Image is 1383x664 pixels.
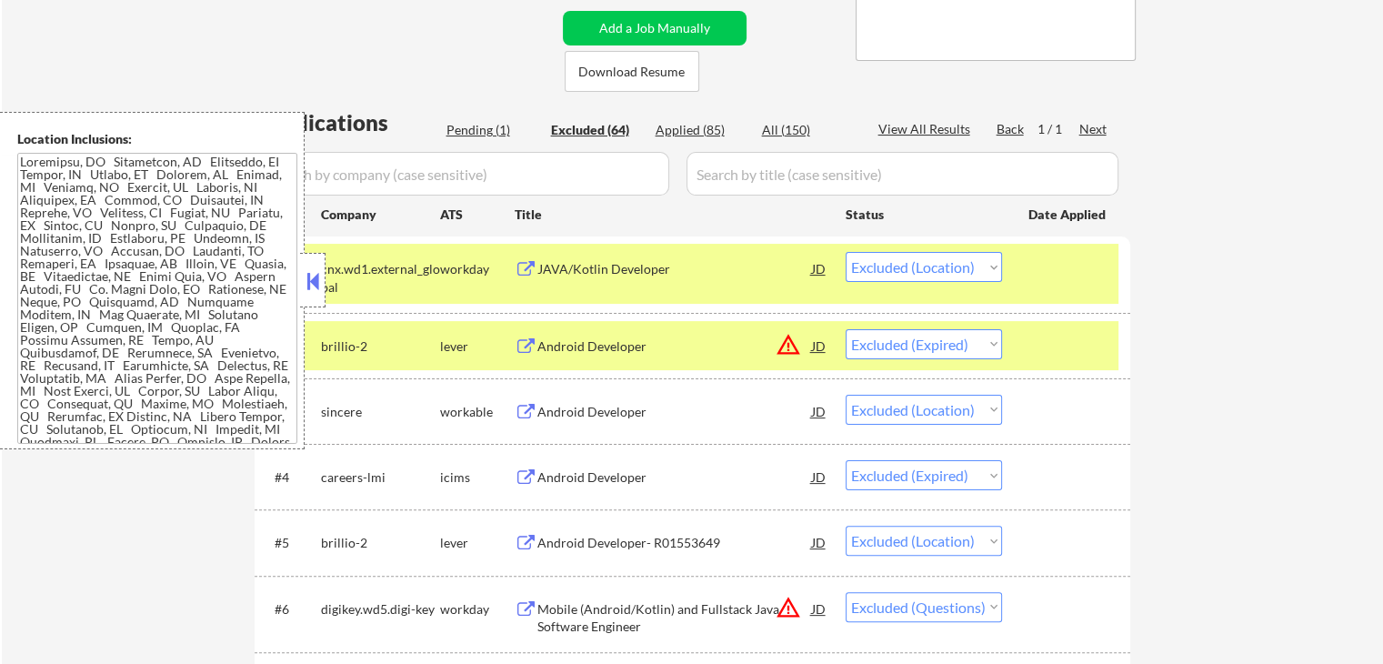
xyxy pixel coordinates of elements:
[321,534,440,552] div: brillio-2
[656,121,747,139] div: Applied (85)
[17,130,297,148] div: Location Inclusions:
[321,206,440,224] div: Company
[997,120,1026,138] div: Back
[1037,120,1079,138] div: 1 / 1
[565,51,699,92] button: Download Resume
[537,534,812,552] div: Android Developer- R01553649
[810,395,828,428] div: JD
[776,332,801,357] button: warning_amber
[846,197,1002,230] div: Status
[1028,206,1108,224] div: Date Applied
[321,600,440,619] div: digikey.wd5.digi-key
[810,252,828,285] div: JD
[515,206,828,224] div: Title
[446,121,537,139] div: Pending (1)
[537,600,812,636] div: Mobile (Android/Kotlin) and Fullstack Java Software Engineer
[1079,120,1108,138] div: Next
[537,468,812,487] div: Android Developer
[321,337,440,356] div: brillio-2
[275,468,306,487] div: #4
[321,468,440,487] div: careers-lmi
[878,120,976,138] div: View All Results
[260,152,669,196] input: Search by company (case sensitive)
[537,403,812,421] div: Android Developer
[563,11,747,45] button: Add a Job Manually
[810,592,828,625] div: JD
[440,600,515,619] div: workday
[810,329,828,362] div: JD
[686,152,1118,196] input: Search by title (case sensitive)
[440,206,515,224] div: ATS
[440,337,515,356] div: lever
[551,121,642,139] div: Excluded (64)
[275,534,306,552] div: #5
[440,534,515,552] div: lever
[810,460,828,493] div: JD
[776,595,801,620] button: warning_amber
[440,468,515,487] div: icims
[762,121,853,139] div: All (150)
[321,403,440,421] div: sincere
[440,260,515,278] div: workday
[260,112,440,134] div: Applications
[321,260,440,296] div: cnx.wd1.external_global
[537,337,812,356] div: Android Developer
[440,403,515,421] div: workable
[275,600,306,619] div: #6
[810,526,828,558] div: JD
[537,260,812,278] div: JAVA/Kotlin Developer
